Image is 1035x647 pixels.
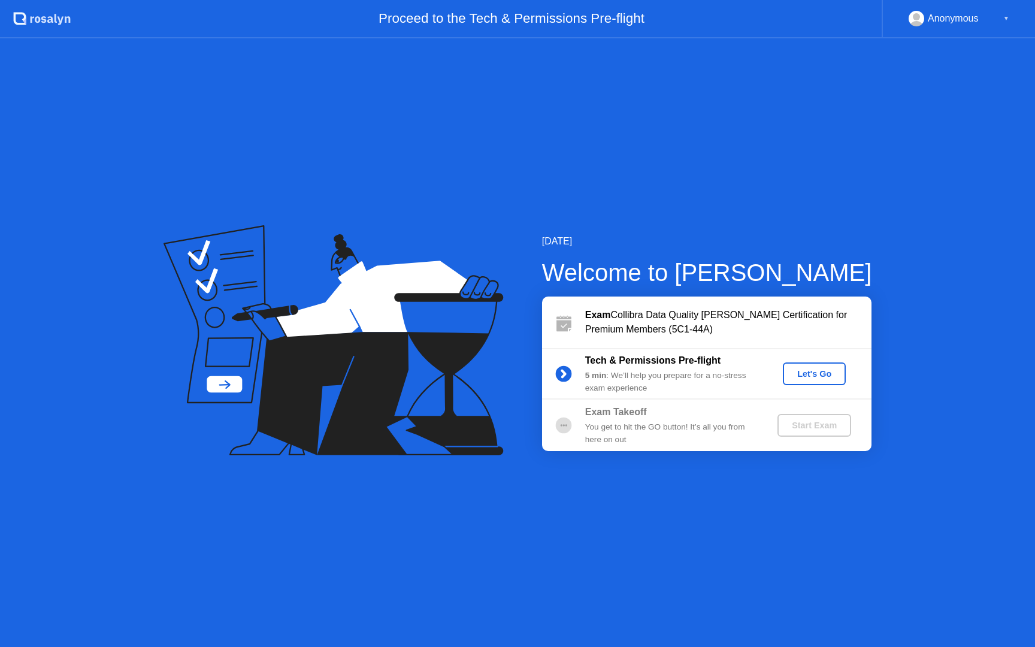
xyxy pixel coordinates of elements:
[777,414,851,437] button: Start Exam
[928,11,979,26] div: Anonymous
[585,407,647,417] b: Exam Takeoff
[783,362,846,385] button: Let's Go
[585,355,721,365] b: Tech & Permissions Pre-flight
[542,255,872,291] div: Welcome to [PERSON_NAME]
[585,310,611,320] b: Exam
[585,371,607,380] b: 5 min
[585,308,871,337] div: Collibra Data Quality [PERSON_NAME] Certification for Premium Members (5C1-44A)
[585,421,758,446] div: You get to hit the GO button! It’s all you from here on out
[782,421,846,430] div: Start Exam
[1003,11,1009,26] div: ▼
[542,234,872,249] div: [DATE]
[788,369,841,379] div: Let's Go
[585,370,758,394] div: : We’ll help you prepare for a no-stress exam experience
